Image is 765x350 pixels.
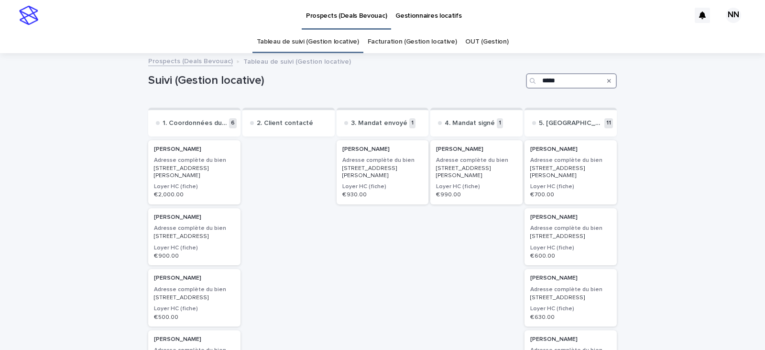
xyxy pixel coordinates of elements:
p: 11 [604,118,613,128]
p: [STREET_ADDRESS][PERSON_NAME] [154,165,235,179]
p: 1 [409,118,415,128]
p: [STREET_ADDRESS][PERSON_NAME] [530,165,611,179]
p: € 930.00 [342,192,423,198]
input: Search [526,73,617,89]
a: [PERSON_NAME]Adresse complète du bien[STREET_ADDRESS]Loyer HC (fiche)€ 500.00 [148,269,240,327]
h3: Adresse complète du bien [530,157,611,164]
h3: Loyer HC (fiche) [154,183,235,191]
a: [PERSON_NAME]Adresse complète du bien[STREET_ADDRESS]Loyer HC (fiche)€ 900.00 [148,208,240,266]
a: [PERSON_NAME]Adresse complète du bien[STREET_ADDRESS]Loyer HC (fiche)€ 630.00 [525,269,617,327]
a: Facturation (Gestion locative) [368,31,457,53]
p: [PERSON_NAME] [154,336,235,343]
a: [PERSON_NAME]Adresse complète du bien[STREET_ADDRESS][PERSON_NAME]Loyer HC (fiche)€ 2,000.00 [148,140,240,204]
p: [STREET_ADDRESS] [530,294,611,301]
img: stacker-logo-s-only.png [19,6,38,25]
p: € 900.00 [154,253,235,260]
h3: Adresse complète du bien [342,157,423,164]
p: [PERSON_NAME] [530,146,611,153]
h3: Loyer HC (fiche) [530,305,611,313]
a: OUT (Gestion) [465,31,508,53]
p: 1 [497,118,503,128]
p: 2. Client contacté [257,119,313,127]
p: € 2,000.00 [154,192,235,198]
p: [PERSON_NAME] [530,275,611,282]
h3: Loyer HC (fiche) [530,244,611,252]
h3: Adresse complète du bien [436,157,517,164]
h3: Loyer HC (fiche) [154,305,235,313]
div: NN [726,8,741,23]
p: [STREET_ADDRESS][PERSON_NAME] [436,165,517,179]
p: [PERSON_NAME] [154,146,235,153]
p: 1. Coordonnées du client transmises [163,119,227,127]
h1: Suivi (Gestion locative) [148,74,522,88]
p: [PERSON_NAME] [342,146,423,153]
h3: Loyer HC (fiche) [530,183,611,191]
p: [PERSON_NAME] [154,275,235,282]
p: [PERSON_NAME] [530,336,611,343]
p: € 630.00 [530,314,611,321]
h3: Adresse complète du bien [154,157,235,164]
p: [PERSON_NAME] [530,214,611,221]
h3: Adresse complète du bien [530,225,611,232]
p: € 700.00 [530,192,611,198]
p: € 990.00 [436,192,517,198]
p: [STREET_ADDRESS] [154,233,235,240]
h3: Loyer HC (fiche) [436,183,517,191]
p: [PERSON_NAME] [154,214,235,221]
p: [STREET_ADDRESS] [154,294,235,301]
p: 4. Mandat signé [445,119,495,127]
a: [PERSON_NAME]Adresse complète du bien[STREET_ADDRESS][PERSON_NAME]Loyer HC (fiche)€ 930.00 [337,140,429,204]
h3: Adresse complète du bien [154,225,235,232]
p: 6 [229,118,237,128]
p: 5. [GEOGRAPHIC_DATA] [539,119,602,127]
p: [STREET_ADDRESS] [530,233,611,240]
a: Prospects (Deals Bevouac) [148,55,233,66]
h3: Loyer HC (fiche) [342,183,423,191]
p: [PERSON_NAME] [436,146,517,153]
p: € 500.00 [154,314,235,321]
p: 3. Mandat envoyé [351,119,407,127]
h3: Adresse complète du bien [530,286,611,294]
a: Tableau de suivi (Gestion locative) [257,31,359,53]
a: [PERSON_NAME]Adresse complète du bien[STREET_ADDRESS][PERSON_NAME]Loyer HC (fiche)€ 700.00 [525,140,617,204]
a: [PERSON_NAME]Adresse complète du bien[STREET_ADDRESS]Loyer HC (fiche)€ 600.00 [525,208,617,266]
p: Tableau de suivi (Gestion locative) [243,56,351,66]
p: [STREET_ADDRESS][PERSON_NAME] [342,165,423,179]
a: [PERSON_NAME]Adresse complète du bien[STREET_ADDRESS][PERSON_NAME]Loyer HC (fiche)€ 990.00 [430,140,523,204]
p: € 600.00 [530,253,611,260]
h3: Loyer HC (fiche) [154,244,235,252]
h3: Adresse complète du bien [154,286,235,294]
